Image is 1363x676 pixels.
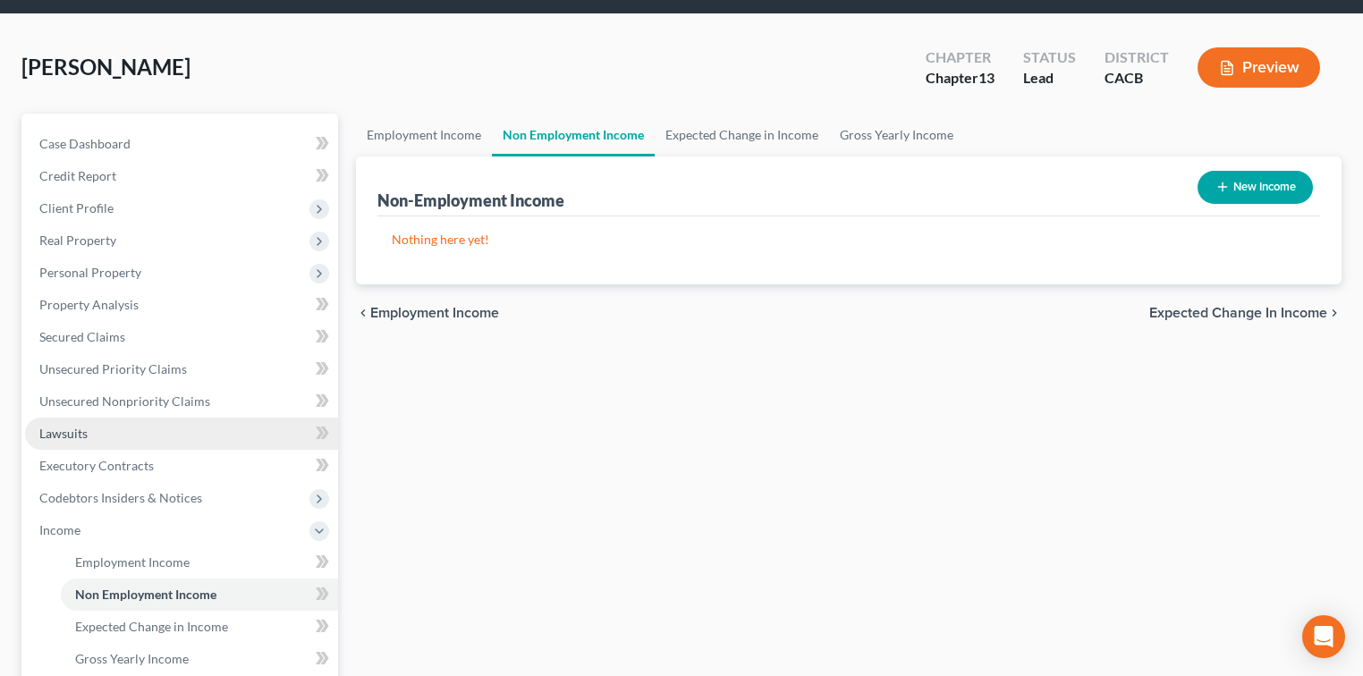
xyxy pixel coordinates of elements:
div: Chapter [926,47,995,68]
a: Non Employment Income [61,579,338,611]
a: Case Dashboard [25,128,338,160]
span: Employment Income [370,306,499,320]
button: Preview [1198,47,1320,88]
span: 13 [978,69,995,86]
button: Expected Change in Income chevron_right [1149,306,1342,320]
span: Non Employment Income [75,587,216,602]
i: chevron_left [356,306,370,320]
a: Secured Claims [25,321,338,353]
span: Codebtors Insiders & Notices [39,490,202,505]
button: chevron_left Employment Income [356,306,499,320]
a: Executory Contracts [25,450,338,482]
span: Client Profile [39,200,114,215]
span: Employment Income [75,554,190,570]
i: chevron_right [1327,306,1342,320]
div: Lead [1023,68,1076,89]
span: Unsecured Nonpriority Claims [39,393,210,409]
span: Unsecured Priority Claims [39,361,187,376]
a: Employment Income [356,114,492,156]
a: Gross Yearly Income [61,643,338,675]
span: Secured Claims [39,329,125,344]
span: Real Property [39,232,116,248]
div: District [1105,47,1169,68]
span: Personal Property [39,265,141,280]
span: Credit Report [39,168,116,183]
span: Property Analysis [39,297,139,312]
div: Non-Employment Income [377,190,564,211]
p: Nothing here yet! [392,231,1306,249]
a: Property Analysis [25,289,338,321]
div: Status [1023,47,1076,68]
span: Case Dashboard [39,136,131,151]
div: Chapter [926,68,995,89]
a: Employment Income [61,546,338,579]
span: Lawsuits [39,426,88,441]
span: Gross Yearly Income [75,651,189,666]
span: Executory Contracts [39,458,154,473]
a: Lawsuits [25,418,338,450]
a: Gross Yearly Income [829,114,964,156]
span: [PERSON_NAME] [21,54,190,80]
button: New Income [1198,171,1313,204]
a: Unsecured Nonpriority Claims [25,385,338,418]
span: Expected Change in Income [75,619,228,634]
a: Expected Change in Income [655,114,829,156]
span: Expected Change in Income [1149,306,1327,320]
a: Unsecured Priority Claims [25,353,338,385]
a: Expected Change in Income [61,611,338,643]
a: Non Employment Income [492,114,655,156]
div: CACB [1105,68,1169,89]
span: Income [39,522,80,537]
div: Open Intercom Messenger [1302,615,1345,658]
a: Credit Report [25,160,338,192]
